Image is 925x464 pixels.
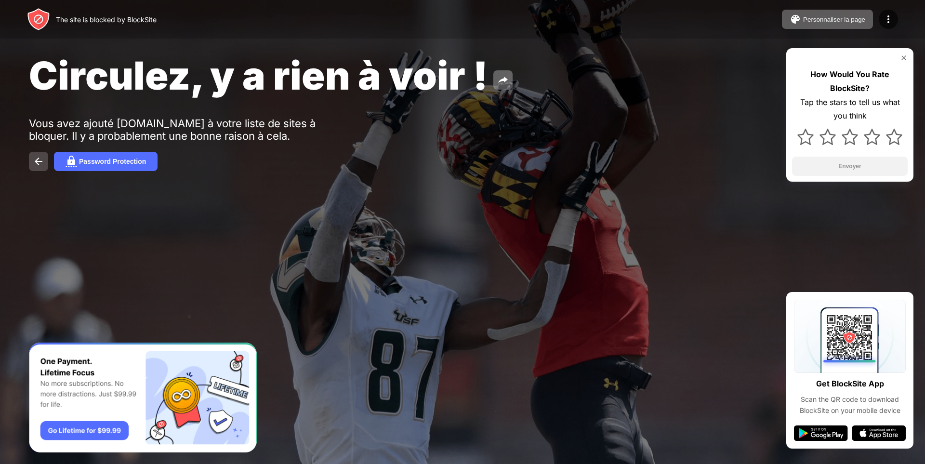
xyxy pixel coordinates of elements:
[29,117,327,142] div: Vous avez ajouté [DOMAIN_NAME] à votre liste de sites à bloquer. Il y a probablement une bonne ra...
[790,13,801,25] img: pallet.svg
[797,129,814,145] img: star.svg
[54,152,158,171] button: Password Protection
[79,158,146,165] div: Password Protection
[27,8,50,31] img: header-logo.svg
[900,54,908,62] img: rate-us-close.svg
[66,156,77,167] img: password.svg
[864,129,880,145] img: star.svg
[792,157,908,176] button: Envoyer
[792,95,908,123] div: Tap the stars to tell us what you think
[883,13,894,25] img: menu-icon.svg
[794,425,848,441] img: google-play.svg
[792,67,908,95] div: How Would You Rate BlockSite?
[794,300,906,373] img: qrcode.svg
[819,129,836,145] img: star.svg
[497,74,509,86] img: share.svg
[852,425,906,441] img: app-store.svg
[29,52,488,99] span: Circulez, y a rien à voir !
[886,129,902,145] img: star.svg
[33,156,44,167] img: back.svg
[803,16,865,23] div: Personnaliser la page
[29,343,257,453] iframe: Banner
[56,15,157,24] div: The site is blocked by BlockSite
[794,394,906,416] div: Scan the QR code to download BlockSite on your mobile device
[842,129,858,145] img: star.svg
[816,377,884,391] div: Get BlockSite App
[782,10,873,29] button: Personnaliser la page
